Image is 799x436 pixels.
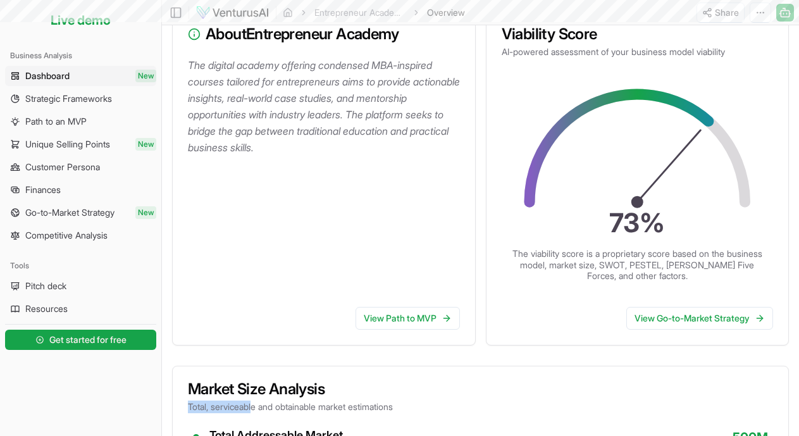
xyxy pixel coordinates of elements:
[25,138,110,151] span: Unique Selling Points
[502,46,774,58] p: AI-powered assessment of your business model viability
[5,66,156,86] a: DashboardNew
[25,302,68,315] span: Resources
[25,115,87,128] span: Path to an MVP
[5,256,156,276] div: Tools
[25,184,61,196] span: Finances
[25,161,100,173] span: Customer Persona
[5,327,156,352] a: Get started for free
[5,134,156,154] a: Unique Selling PointsNew
[626,307,773,330] a: View Go-to-Market Strategy
[5,276,156,296] a: Pitch deck
[25,229,108,242] span: Competitive Analysis
[5,111,156,132] a: Path to an MVP
[5,299,156,319] a: Resources
[609,207,665,239] text: 73 %
[5,180,156,200] a: Finances
[188,57,465,156] p: The digital academy offering condensed MBA-inspired courses tailored for entrepreneurs aims to pr...
[5,225,156,246] a: Competitive Analysis
[5,89,156,109] a: Strategic Frameworks
[49,333,127,346] span: Get started for free
[5,46,156,66] div: Business Analysis
[25,70,70,82] span: Dashboard
[188,382,773,397] h3: Market Size Analysis
[502,27,774,42] h3: Viability Score
[135,206,156,219] span: New
[188,401,773,413] p: Total, serviceable and obtainable market estimations
[5,157,156,177] a: Customer Persona
[135,138,156,151] span: New
[135,70,156,82] span: New
[511,248,764,282] p: The viability score is a proprietary score based on the business model, market size, SWOT, PESTEL...
[356,307,460,330] a: View Path to MVP
[25,92,112,105] span: Strategic Frameworks
[188,27,460,42] h3: About Entrepreneur Academy
[5,330,156,350] button: Get started for free
[25,206,115,219] span: Go-to-Market Strategy
[25,280,66,292] span: Pitch deck
[5,202,156,223] a: Go-to-Market StrategyNew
